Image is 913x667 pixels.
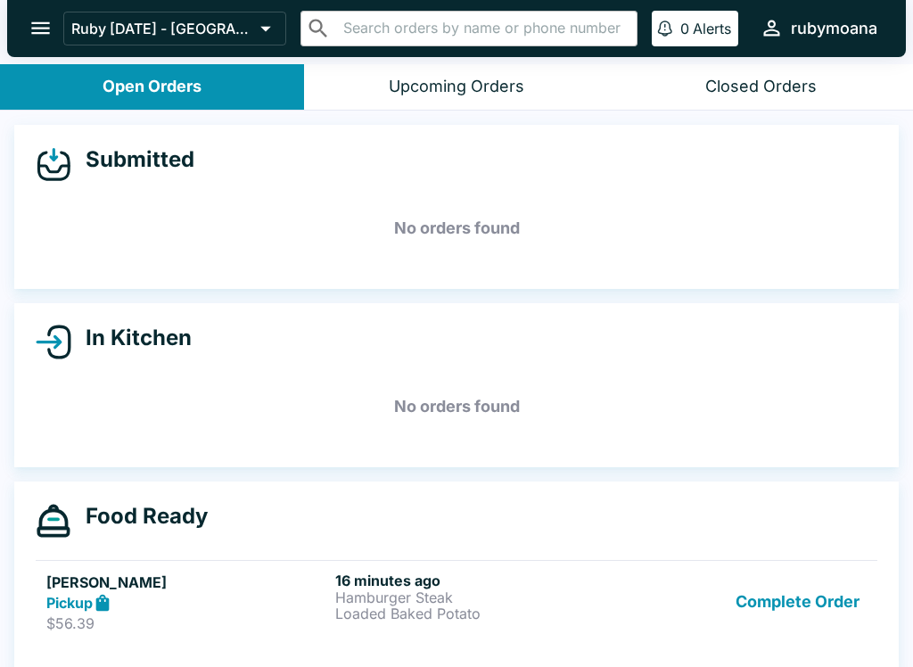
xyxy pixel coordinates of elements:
button: rubymoana [753,9,884,47]
h4: In Kitchen [71,325,192,351]
button: Ruby [DATE] - [GEOGRAPHIC_DATA] [63,12,286,45]
h5: [PERSON_NAME] [46,572,328,593]
h5: No orders found [36,375,877,439]
h4: Submitted [71,146,194,173]
input: Search orders by name or phone number [338,16,629,41]
a: [PERSON_NAME]Pickup$56.3916 minutes agoHamburger SteakLoaded Baked PotatoComplete Order [36,560,877,644]
div: rubymoana [791,18,877,39]
button: open drawer [18,5,63,51]
p: 0 [680,20,689,37]
div: Upcoming Orders [389,77,524,97]
p: Hamburger Steak [335,589,617,605]
div: Closed Orders [705,77,817,97]
p: $56.39 [46,614,328,632]
p: Loaded Baked Potato [335,605,617,622]
button: Complete Order [728,572,867,633]
h5: No orders found [36,196,877,260]
div: Open Orders [103,77,202,97]
strong: Pickup [46,594,93,612]
p: Alerts [693,20,731,37]
h4: Food Ready [71,503,208,530]
h6: 16 minutes ago [335,572,617,589]
p: Ruby [DATE] - [GEOGRAPHIC_DATA] [71,20,253,37]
